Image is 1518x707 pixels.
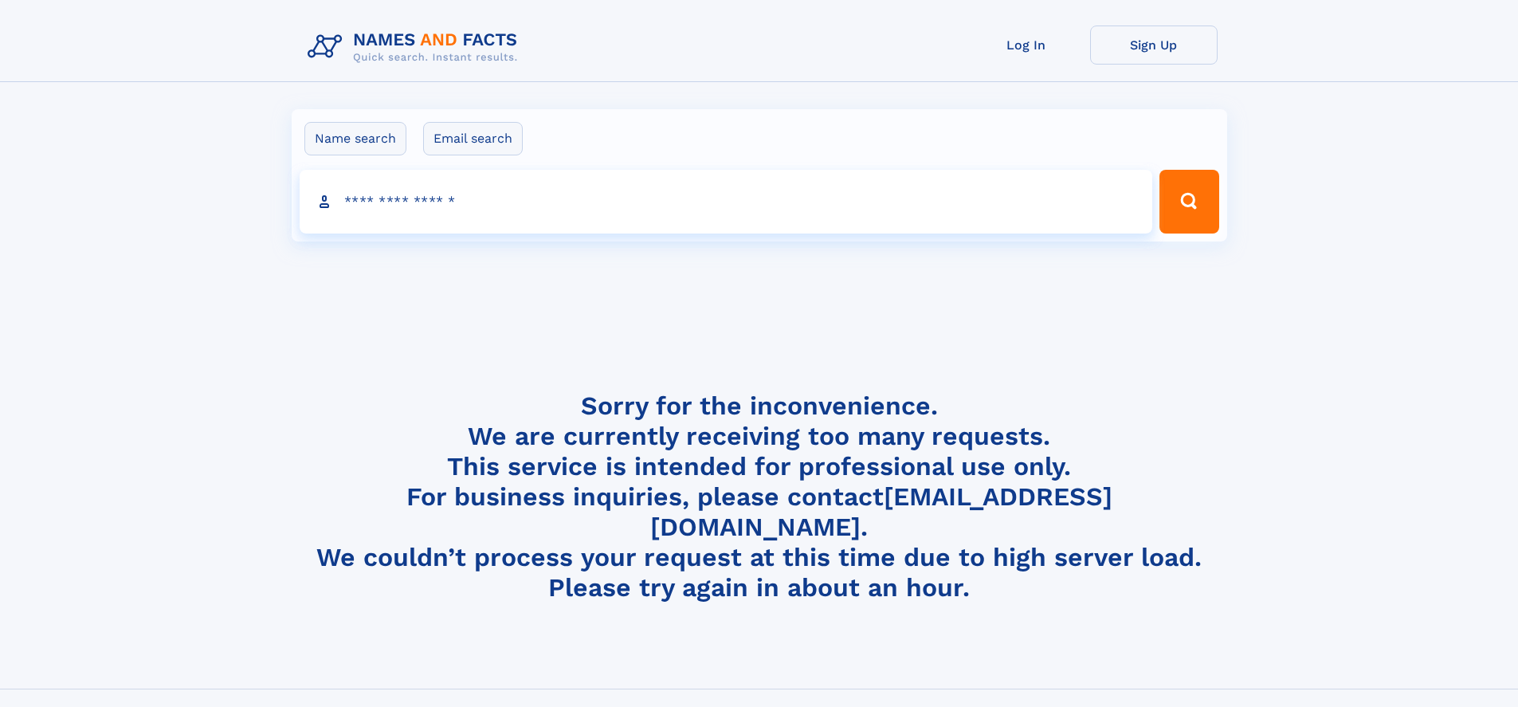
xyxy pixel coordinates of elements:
[300,170,1153,234] input: search input
[301,391,1218,603] h4: Sorry for the inconvenience. We are currently receiving too many requests. This service is intend...
[1090,26,1218,65] a: Sign Up
[1159,170,1218,234] button: Search Button
[423,122,523,155] label: Email search
[963,26,1090,65] a: Log In
[304,122,406,155] label: Name search
[650,481,1112,542] a: [EMAIL_ADDRESS][DOMAIN_NAME]
[301,26,531,69] img: Logo Names and Facts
